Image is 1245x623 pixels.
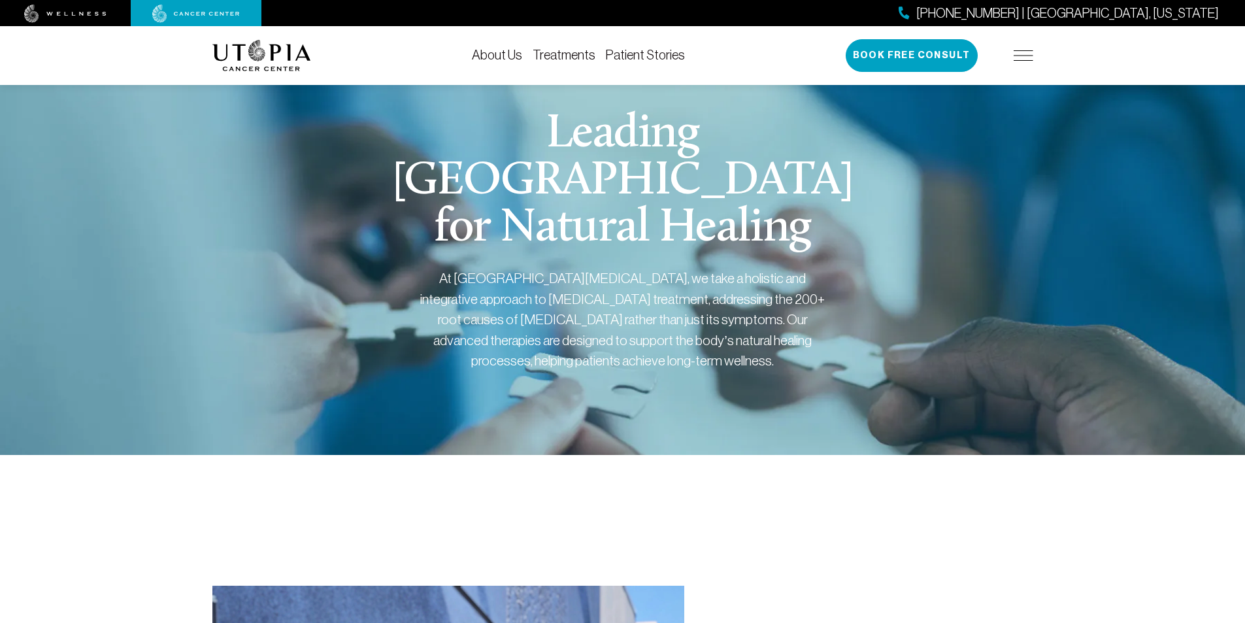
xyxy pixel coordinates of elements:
[846,39,978,72] button: Book Free Consult
[916,4,1219,23] span: [PHONE_NUMBER] | [GEOGRAPHIC_DATA], [US_STATE]
[24,5,107,23] img: wellness
[533,48,595,62] a: Treatments
[212,40,311,71] img: logo
[899,4,1219,23] a: [PHONE_NUMBER] | [GEOGRAPHIC_DATA], [US_STATE]
[420,268,825,371] div: At [GEOGRAPHIC_DATA][MEDICAL_DATA], we take a holistic and integrative approach to [MEDICAL_DATA]...
[472,48,522,62] a: About Us
[373,111,872,252] h1: Leading [GEOGRAPHIC_DATA] for Natural Healing
[1014,50,1033,61] img: icon-hamburger
[152,5,240,23] img: cancer center
[606,48,685,62] a: Patient Stories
